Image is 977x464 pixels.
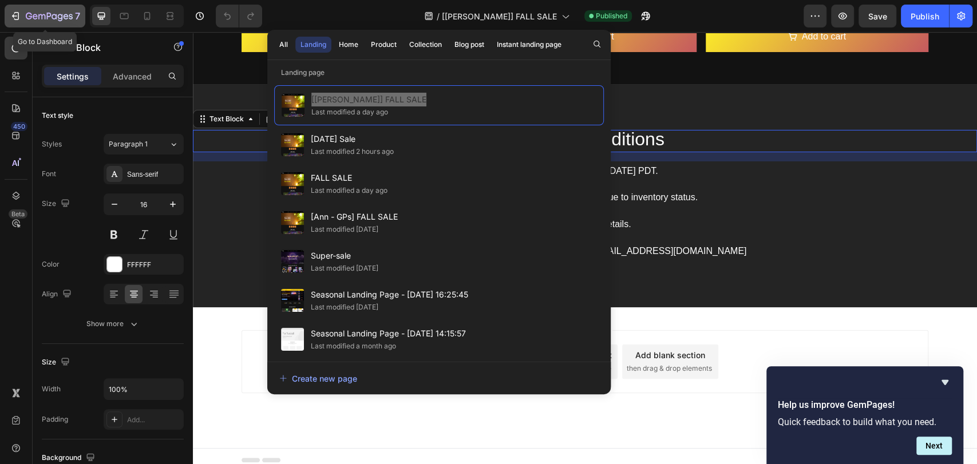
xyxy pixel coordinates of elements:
[109,139,148,149] span: Paragraph 1
[311,288,468,302] span: Seasonal Landing Page - [DATE] 16:25:45
[11,122,27,131] div: 450
[868,11,887,21] span: Save
[366,37,402,53] button: Product
[56,41,153,54] p: Text Block
[434,331,519,342] span: then drag & drop elements
[442,317,512,329] div: Add blank section
[193,32,977,464] iframe: To enrich screen reader interactions, please activate Accessibility in Grammarly extension settings
[5,5,85,27] button: 7
[311,263,378,274] div: Last modified [DATE]
[311,327,466,340] span: Seasonal Landing Page - [DATE] 14:15:57
[42,110,73,121] div: Text style
[409,39,442,50] div: Collection
[42,384,61,394] div: Width
[859,5,896,27] button: Save
[42,169,56,179] div: Font
[42,314,184,334] button: Show more
[300,39,326,50] div: Landing
[497,39,561,50] div: Instant landing page
[311,93,426,106] span: [[PERSON_NAME]] FALL SALE
[357,331,418,342] span: from URL or image
[371,39,397,50] div: Product
[437,10,440,22] span: /
[42,196,72,212] div: Size
[127,415,181,425] div: Add...
[14,82,53,92] div: Text Block
[113,70,152,82] p: Advanced
[311,171,387,185] span: FALL SALE
[311,210,398,224] span: [Ann - GPs] FALL SALE
[279,372,357,384] div: Create new page
[57,70,89,82] p: Settings
[104,134,184,154] button: Paragraph 1
[311,302,378,313] div: Last modified [DATE]
[75,9,80,23] p: 7
[42,139,62,149] div: Styles
[778,417,952,427] p: Quick feedback to build what you need.
[449,37,489,53] button: Blog post
[274,37,293,53] button: All
[311,249,378,263] span: Super-sale
[311,185,387,196] div: Last modified a day ago
[295,37,331,53] button: Landing
[911,10,939,22] div: Publish
[442,10,557,22] span: [[PERSON_NAME]] FALL SALE
[901,5,949,27] button: Publish
[249,131,554,148] p: 1. The promotion will run from [DATE] to [DATE] PDT.
[216,5,262,27] div: Undo/Redo
[778,398,952,412] h2: Help us improve GemPages!
[778,375,952,455] div: Help us improve GemPages!
[249,211,554,228] p: 4. For any questions, please contact [EMAIL_ADDRESS][DOMAIN_NAME]
[596,11,627,21] span: Published
[263,331,342,342] span: inspired by CRO experts
[339,39,358,50] div: Home
[42,287,74,302] div: Align
[279,39,288,50] div: All
[359,317,419,329] div: Generate layout
[311,340,396,352] div: Last modified a month ago
[9,209,27,219] div: Beta
[249,184,554,201] p: 3. DeckTok reserves all rights for event details.
[249,157,554,174] p: 2. Product prices are subject to change due to inventory status.
[42,259,60,269] div: Color
[42,355,72,370] div: Size
[104,379,183,399] input: Auto
[454,39,484,50] div: Blog post
[492,37,567,53] button: Instant landing page
[313,97,471,117] span: Terms & Conditions
[334,37,363,53] button: Home
[267,67,611,78] p: Landing page
[127,169,181,180] div: Sans-serif
[916,437,952,455] button: Next question
[311,132,394,146] span: [DATE] Sale
[311,146,394,157] div: Last modified 2 hours ago
[279,367,599,390] button: Create new page
[386,134,398,143] div: 16
[938,375,952,389] button: Hide survey
[86,318,140,330] div: Show more
[311,106,388,118] div: Last modified a day ago
[42,414,68,425] div: Padding
[365,292,420,304] span: Add section
[404,37,447,53] button: Collection
[269,317,338,329] div: Choose templates
[127,260,181,270] div: FFFFFF
[311,224,378,235] div: Last modified [DATE]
